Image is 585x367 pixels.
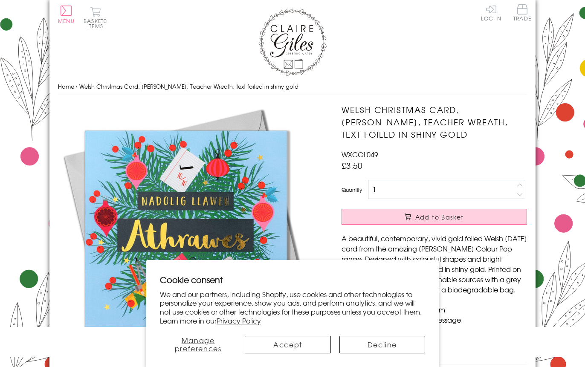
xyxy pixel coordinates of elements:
[160,336,236,353] button: Manage preferences
[58,82,74,90] a: Home
[58,17,75,25] span: Menu
[87,17,107,30] span: 0 items
[160,274,425,286] h2: Cookie consent
[342,233,527,295] p: A beautiful, contemporary, vivid gold foiled Welsh [DATE] card from the amazing [PERSON_NAME] Col...
[342,104,527,140] h1: Welsh Christmas Card, [PERSON_NAME], Teacher Wreath, text foiled in shiny gold
[175,335,222,353] span: Manage preferences
[79,82,298,90] span: Welsh Christmas Card, [PERSON_NAME], Teacher Wreath, text foiled in shiny gold
[339,336,425,353] button: Decline
[513,4,531,21] span: Trade
[342,149,378,159] span: WXCOL049
[258,9,327,76] img: Claire Giles Greetings Cards
[513,4,531,23] a: Trade
[58,78,527,95] nav: breadcrumbs
[342,209,527,225] button: Add to Basket
[84,7,107,29] button: Basket0 items
[342,159,362,171] span: £3.50
[160,290,425,325] p: We and our partners, including Shopify, use cookies and other technologies to personalize your ex...
[415,213,464,221] span: Add to Basket
[245,336,330,353] button: Accept
[58,104,314,359] img: Welsh Christmas Card, Athrawes, Teacher Wreath, text foiled in shiny gold
[76,82,78,90] span: ›
[481,4,501,21] a: Log In
[217,315,261,326] a: Privacy Policy
[342,186,362,194] label: Quantity
[58,6,75,23] button: Menu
